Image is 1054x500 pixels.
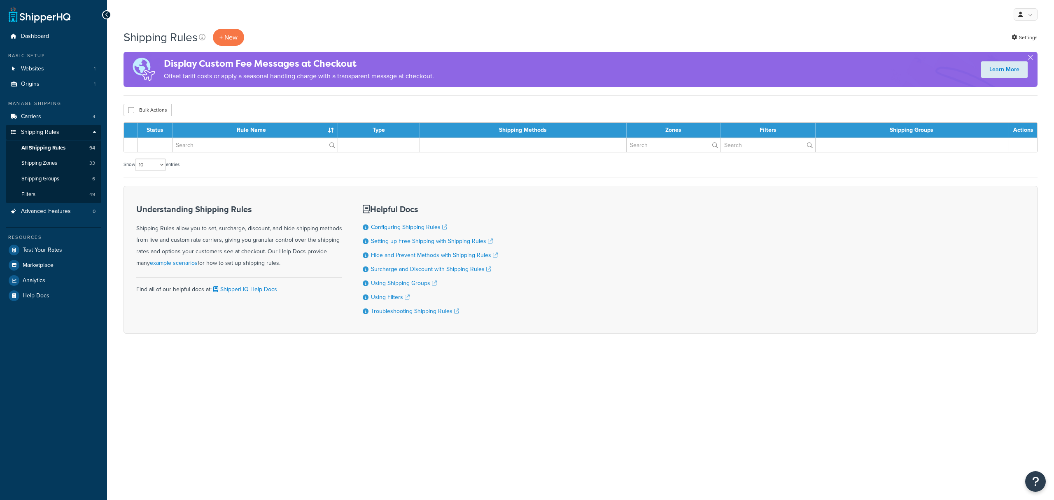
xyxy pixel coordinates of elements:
[173,123,338,138] th: Rule Name
[371,223,447,231] a: Configuring Shipping Rules
[21,208,71,215] span: Advanced Features
[92,175,95,182] span: 6
[89,160,95,167] span: 33
[371,237,493,245] a: Setting up Free Shipping with Shipping Rules
[721,138,815,152] input: Search
[138,123,173,138] th: Status
[6,156,101,171] a: Shipping Zones 33
[6,61,101,77] li: Websites
[721,123,816,138] th: Filters
[371,265,491,273] a: Surcharge and Discount with Shipping Rules
[94,81,96,88] span: 1
[6,171,101,187] a: Shipping Groups 6
[6,61,101,77] a: Websites 1
[1008,123,1037,138] th: Actions
[6,109,101,124] li: Carriers
[6,100,101,107] div: Manage Shipping
[21,65,44,72] span: Websites
[371,279,437,287] a: Using Shipping Groups
[173,138,338,152] input: Search
[23,262,54,269] span: Marketplace
[93,113,96,120] span: 4
[89,145,95,152] span: 94
[338,123,420,138] th: Type
[21,113,41,120] span: Carriers
[21,175,59,182] span: Shipping Groups
[6,243,101,257] a: Test Your Rates
[23,277,45,284] span: Analytics
[6,234,101,241] div: Resources
[23,247,62,254] span: Test Your Rates
[1012,32,1038,43] a: Settings
[93,208,96,215] span: 0
[6,140,101,156] li: All Shipping Rules
[21,160,57,167] span: Shipping Zones
[6,77,101,92] a: Origins 1
[136,205,342,269] div: Shipping Rules allow you to set, surcharge, discount, and hide shipping methods from live and cus...
[6,29,101,44] a: Dashboard
[1025,471,1046,492] button: Open Resource Center
[6,258,101,273] a: Marketplace
[150,259,198,267] a: example scenarios
[363,205,498,214] h3: Helpful Docs
[6,288,101,303] a: Help Docs
[164,57,434,70] h4: Display Custom Fee Messages at Checkout
[21,33,49,40] span: Dashboard
[21,145,65,152] span: All Shipping Rules
[6,52,101,59] div: Basic Setup
[627,123,721,138] th: Zones
[124,159,180,171] label: Show entries
[816,123,1008,138] th: Shipping Groups
[6,125,101,203] li: Shipping Rules
[6,156,101,171] li: Shipping Zones
[6,204,101,219] a: Advanced Features 0
[6,109,101,124] a: Carriers 4
[212,285,277,294] a: ShipperHQ Help Docs
[124,52,164,87] img: duties-banner-06bc72dcb5fe05cb3f9472aba00be2ae8eb53ab6f0d8bb03d382ba314ac3c341.png
[6,187,101,202] li: Filters
[135,159,166,171] select: Showentries
[371,307,459,315] a: Troubleshooting Shipping Rules
[213,29,244,46] p: + New
[124,29,198,45] h1: Shipping Rules
[21,191,35,198] span: Filters
[6,187,101,202] a: Filters 49
[136,277,342,295] div: Find all of our helpful docs at:
[6,77,101,92] li: Origins
[23,292,49,299] span: Help Docs
[420,123,626,138] th: Shipping Methods
[627,138,721,152] input: Search
[94,65,96,72] span: 1
[21,129,59,136] span: Shipping Rules
[136,205,342,214] h3: Understanding Shipping Rules
[371,293,410,301] a: Using Filters
[9,6,70,23] a: ShipperHQ Home
[6,171,101,187] li: Shipping Groups
[89,191,95,198] span: 49
[21,81,40,88] span: Origins
[124,104,172,116] button: Bulk Actions
[6,273,101,288] a: Analytics
[981,61,1028,78] a: Learn More
[371,251,498,259] a: Hide and Prevent Methods with Shipping Rules
[6,204,101,219] li: Advanced Features
[6,125,101,140] a: Shipping Rules
[6,140,101,156] a: All Shipping Rules 94
[164,70,434,82] p: Offset tariff costs or apply a seasonal handling charge with a transparent message at checkout.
